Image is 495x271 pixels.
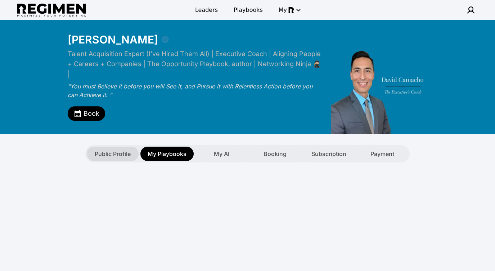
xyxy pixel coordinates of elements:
[467,6,475,14] img: user icon
[279,6,287,14] span: My
[140,147,194,161] button: My Playbooks
[161,35,170,44] div: Verified partner - David Camacho
[234,6,263,14] span: Playbooks
[356,147,408,161] button: Payment
[249,147,301,161] button: Booking
[148,150,186,158] span: My Playbooks
[84,109,99,119] span: Book
[17,4,86,17] img: Regimen logo
[68,106,105,121] button: Book
[68,49,323,79] div: Talent Acquisition Expert (I’ve Hired Them All) | Executive Coach | Aligning People + Careers + C...
[311,150,346,158] span: Subscription
[229,4,267,17] a: Playbooks
[214,150,229,158] span: My AI
[195,147,247,161] button: My AI
[68,82,323,99] div: “You must Believe it before you will See it, and Pursue it with Relentless Action before you can ...
[191,4,222,17] a: Leaders
[87,147,139,161] button: Public Profile
[274,4,304,17] button: My
[264,150,287,158] span: Booking
[303,147,355,161] button: Subscription
[68,33,158,46] div: [PERSON_NAME]
[370,150,394,158] span: Payment
[95,150,131,158] span: Public Profile
[195,6,218,14] span: Leaders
